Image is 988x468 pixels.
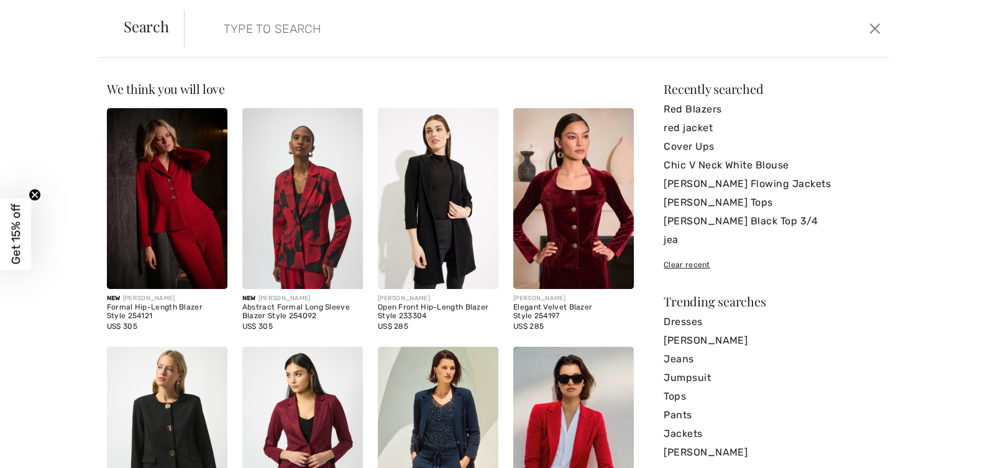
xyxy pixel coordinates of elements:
[513,303,634,321] div: Elegant Velvet Blazer Style 254197
[664,83,881,95] div: Recently searched
[664,259,881,270] div: Clear recent
[107,80,225,97] span: We think you will love
[664,369,881,387] a: Jumpsuit
[664,119,881,137] a: red jacket
[9,204,23,265] span: Get 15% off
[513,294,634,303] div: [PERSON_NAME]
[664,137,881,156] a: Cover Ups
[513,322,544,331] span: US$ 285
[378,322,408,331] span: US$ 285
[664,443,881,462] a: [PERSON_NAME]
[107,322,137,331] span: US$ 305
[664,295,881,308] div: Trending searches
[107,294,227,303] div: [PERSON_NAME]
[664,387,881,406] a: Tops
[866,19,884,39] button: Close
[664,331,881,350] a: [PERSON_NAME]
[378,294,498,303] div: [PERSON_NAME]
[664,406,881,424] a: Pants
[664,193,881,212] a: [PERSON_NAME] Tops
[242,295,256,302] span: New
[107,303,227,321] div: Formal Hip-Length Blazer Style 254121
[378,108,498,289] img: Open Front Hip-Length Blazer Style 233304. Merlot
[242,294,363,303] div: [PERSON_NAME]
[124,19,169,34] span: Search
[664,212,881,231] a: [PERSON_NAME] Black Top 3/4
[664,313,881,331] a: Dresses
[242,322,273,331] span: US$ 305
[664,175,881,193] a: [PERSON_NAME] Flowing Jackets
[664,156,881,175] a: Chic V Neck White Blouse
[29,9,54,20] span: Help
[107,108,227,289] img: Formal Hip-Length Blazer Style 254121. Deep cherry
[664,231,881,249] a: jea
[513,108,634,289] img: Elegant Velvet Blazer Style 254197. Burgundy
[242,108,363,289] img: Abstract Formal Long Sleeve Blazer Style 254092. Black/red
[214,10,703,47] input: TYPE TO SEARCH
[664,350,881,369] a: Jeans
[664,100,881,119] a: Red Blazers
[242,303,363,321] div: Abstract Formal Long Sleeve Blazer Style 254092
[664,424,881,443] a: Jackets
[29,188,41,201] button: Close teaser
[107,295,121,302] span: New
[378,303,498,321] div: Open Front Hip-Length Blazer Style 233304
